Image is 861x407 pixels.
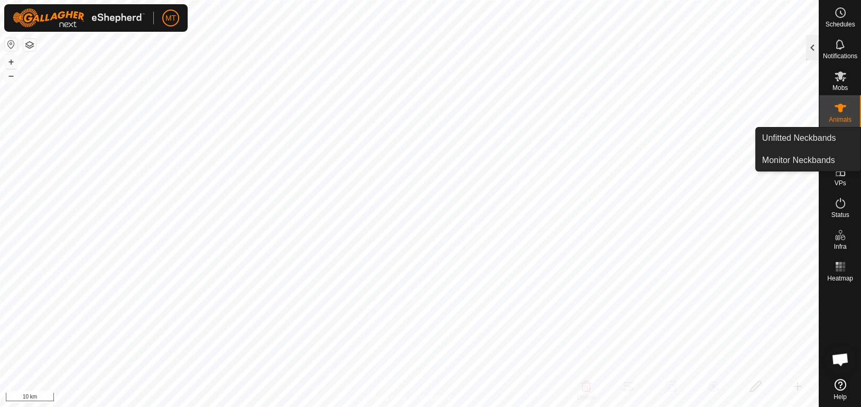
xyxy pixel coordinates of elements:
[5,38,17,51] button: Reset Map
[834,394,847,400] span: Help
[13,8,145,28] img: Gallagher Logo
[832,85,848,91] span: Mobs
[831,212,849,218] span: Status
[827,275,853,282] span: Heatmap
[825,21,855,28] span: Schedules
[165,13,176,24] span: MT
[23,39,36,51] button: Map Layers
[823,53,857,59] span: Notifications
[367,393,407,403] a: Privacy Policy
[819,375,861,404] a: Help
[5,56,17,68] button: +
[829,116,851,123] span: Animals
[825,343,856,375] div: Open chat
[420,393,451,403] a: Contact Us
[834,180,846,186] span: VPs
[834,243,846,250] span: Infra
[5,69,17,82] button: –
